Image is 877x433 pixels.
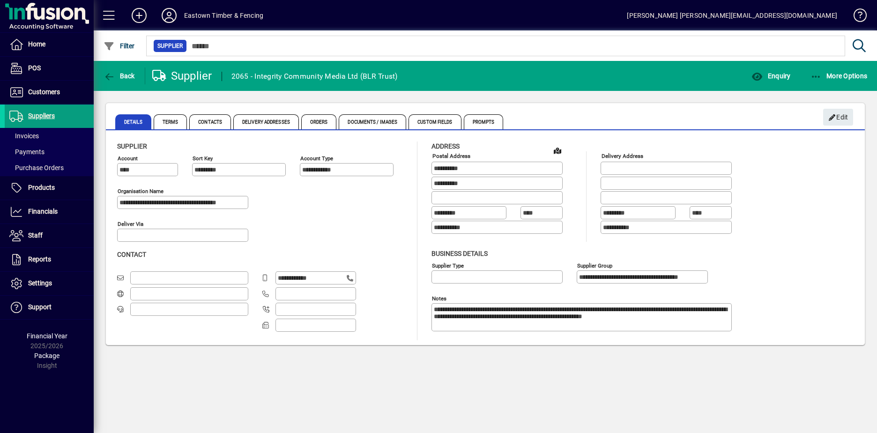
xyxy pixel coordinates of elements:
a: Customers [5,81,94,104]
div: [PERSON_NAME] [PERSON_NAME][EMAIL_ADDRESS][DOMAIN_NAME] [627,8,837,23]
span: Contacts [189,114,231,129]
span: Customers [28,88,60,96]
span: Prompts [464,114,504,129]
span: Terms [154,114,187,129]
span: Documents / Images [339,114,406,129]
span: Support [28,303,52,311]
mat-label: Sort key [193,155,213,162]
button: Enquiry [749,67,793,84]
span: More Options [810,72,868,80]
span: Staff [28,231,43,239]
mat-label: Deliver via [118,221,143,227]
span: Filter [104,42,135,50]
span: Custom Fields [409,114,461,129]
a: Staff [5,224,94,247]
a: View on map [550,143,565,158]
span: Contact [117,251,146,258]
span: Enquiry [751,72,790,80]
button: Add [124,7,154,24]
a: Payments [5,144,94,160]
span: Address [431,142,460,150]
mat-label: Account [118,155,138,162]
span: Financial Year [27,332,67,340]
span: Delivery Addresses [233,114,299,129]
mat-label: Account Type [300,155,333,162]
span: Settings [28,279,52,287]
span: Details [115,114,151,129]
span: Business details [431,250,488,257]
span: Supplier [117,142,147,150]
span: Package [34,352,59,359]
div: Supplier [152,68,212,83]
span: Products [28,184,55,191]
mat-label: Notes [432,295,446,301]
button: Filter [101,37,137,54]
span: Payments [9,148,45,156]
a: POS [5,57,94,80]
mat-label: Organisation name [118,188,164,194]
span: Purchase Orders [9,164,64,172]
span: Orders [301,114,337,129]
mat-label: Supplier type [432,262,464,269]
span: Invoices [9,132,39,140]
a: Support [5,296,94,319]
a: Home [5,33,94,56]
div: 2065 - Integrity Community Media Ltd (BLR Trust) [231,69,398,84]
span: Suppliers [28,112,55,119]
a: Financials [5,200,94,224]
button: More Options [808,67,870,84]
span: Financials [28,208,58,215]
div: Eastown Timber & Fencing [184,8,263,23]
button: Profile [154,7,184,24]
button: Back [101,67,137,84]
a: Reports [5,248,94,271]
app-page-header-button: Back [94,67,145,84]
a: Settings [5,272,94,295]
a: Products [5,176,94,200]
span: Reports [28,255,51,263]
a: Knowledge Base [847,2,865,32]
span: POS [28,64,41,72]
span: Edit [828,110,848,125]
mat-label: Supplier group [577,262,612,269]
button: Edit [823,109,853,126]
span: Back [104,72,135,80]
span: Home [28,40,45,48]
a: Purchase Orders [5,160,94,176]
span: Supplier [157,41,183,51]
a: Invoices [5,128,94,144]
